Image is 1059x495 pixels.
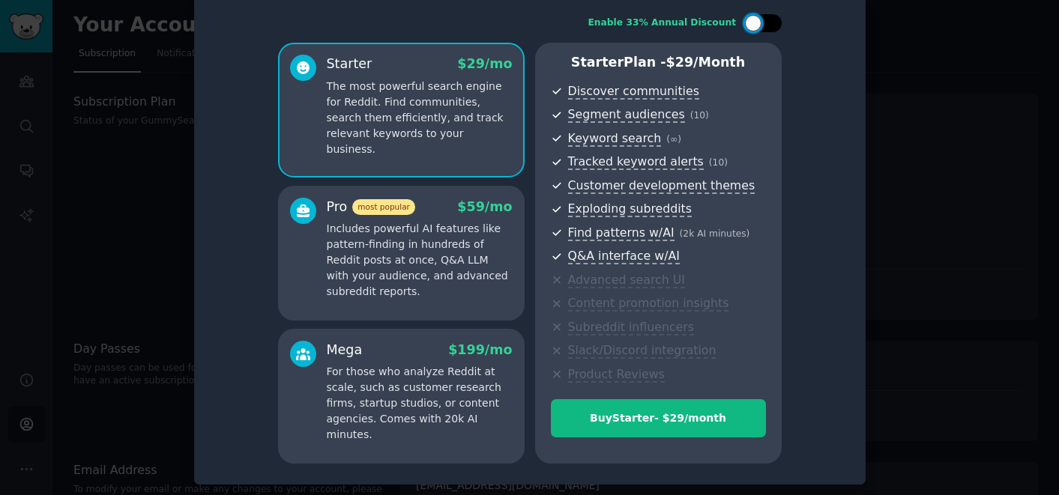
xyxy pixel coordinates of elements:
div: Mega [327,341,363,359]
button: BuyStarter- $29/month [551,399,766,437]
p: Includes powerful AI features like pattern-finding in hundreds of Reddit posts at once, Q&A LLM w... [327,221,513,300]
p: The most powerful search engine for Reddit. Find communities, search them efficiently, and track ... [327,79,513,157]
span: ( 2k AI minutes ) [680,228,750,239]
span: $ 29 /mo [457,56,512,71]
span: Content promotion insights [568,296,729,312]
span: Product Reviews [568,367,665,383]
span: Tracked keyword alerts [568,154,704,170]
div: Buy Starter - $ 29 /month [552,410,765,426]
span: Subreddit influencers [568,320,694,335]
span: most popular [352,199,415,215]
span: $ 199 /mo [448,342,512,357]
span: $ 59 /mo [457,199,512,214]
span: Customer development themes [568,178,755,194]
div: Starter [327,55,372,73]
span: Advanced search UI [568,273,685,288]
div: Enable 33% Annual Discount [588,16,737,30]
p: Starter Plan - [551,53,766,72]
span: Find patterns w/AI [568,225,675,241]
span: Discover communities [568,84,699,100]
span: Q&A interface w/AI [568,249,680,264]
span: ( 10 ) [690,110,709,121]
span: Slack/Discord integration [568,343,716,359]
span: ( ∞ ) [666,134,681,145]
span: ( 10 ) [709,157,728,168]
span: Segment audiences [568,107,685,123]
span: Keyword search [568,131,662,147]
p: For those who analyze Reddit at scale, such as customer research firms, startup studios, or conte... [327,364,513,443]
span: Exploding subreddits [568,201,692,217]
span: $ 29 /month [666,55,746,70]
div: Pro [327,198,415,216]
